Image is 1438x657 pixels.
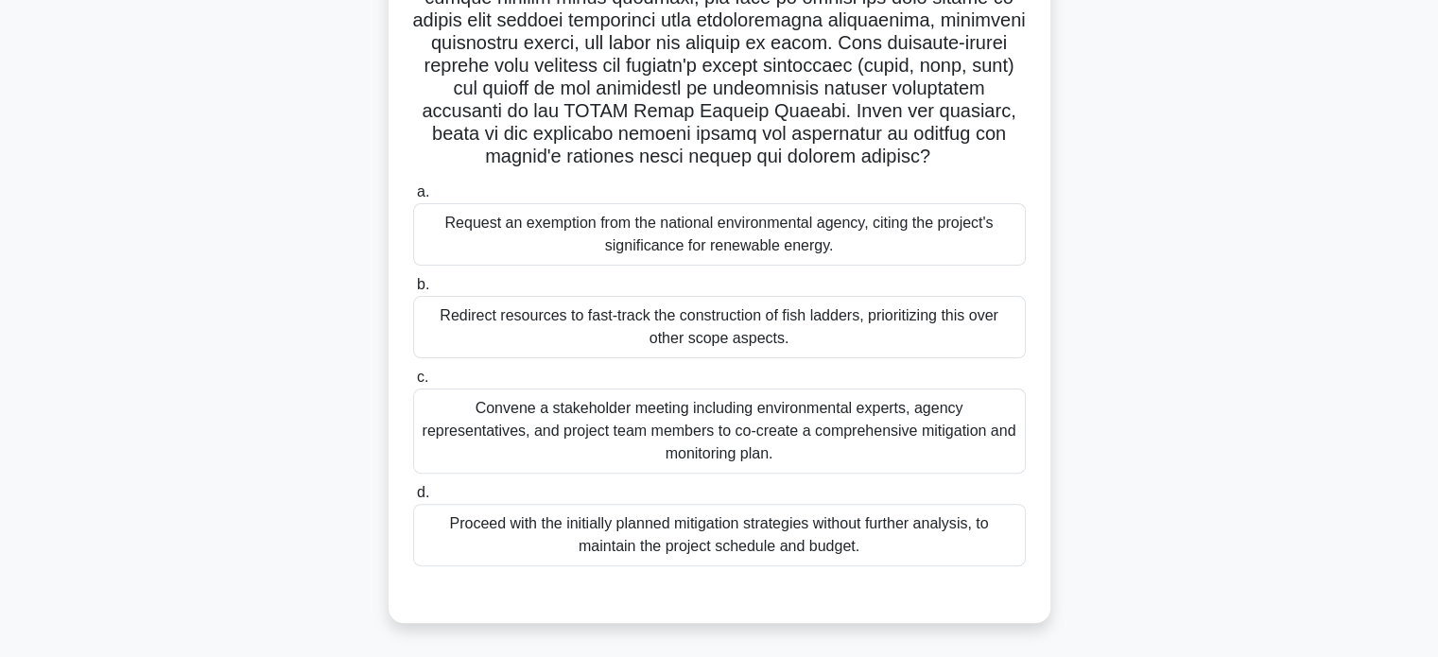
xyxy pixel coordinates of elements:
[413,504,1026,566] div: Proceed with the initially planned mitigation strategies without further analysis, to maintain th...
[417,183,429,199] span: a.
[417,369,428,385] span: c.
[417,484,429,500] span: d.
[417,276,429,292] span: b.
[413,389,1026,474] div: Convene a stakeholder meeting including environmental experts, agency representatives, and projec...
[413,203,1026,266] div: Request an exemption from the national environmental agency, citing the project's significance fo...
[413,296,1026,358] div: Redirect resources to fast-track the construction of fish ladders, prioritizing this over other s...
